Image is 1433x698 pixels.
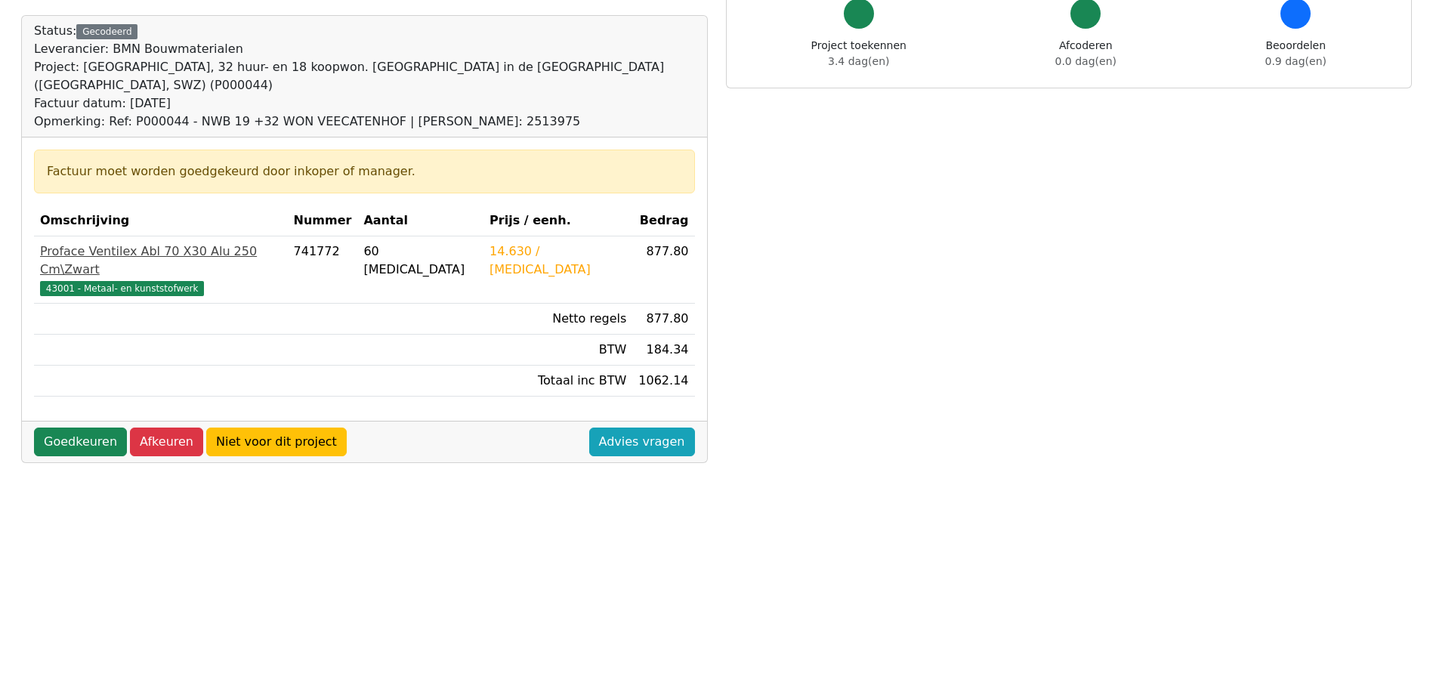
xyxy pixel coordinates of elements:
div: Project toekennen [811,38,906,69]
a: Niet voor dit project [206,428,347,456]
div: Factuur datum: [DATE] [34,94,695,113]
th: Aantal [357,205,483,236]
td: Totaal inc BTW [483,366,632,397]
td: Netto regels [483,304,632,335]
div: Factuur moet worden goedgekeurd door inkoper of manager. [47,162,682,181]
div: 14.630 / [MEDICAL_DATA] [490,242,626,279]
td: 877.80 [632,236,694,304]
td: BTW [483,335,632,366]
span: 43001 - Metaal- en kunststofwerk [40,281,204,296]
div: Status: [34,22,695,131]
th: Nummer [288,205,358,236]
div: Proface Ventilex Abl 70 X30 Alu 250 Cm\Zwart [40,242,282,279]
td: 1062.14 [632,366,694,397]
td: 184.34 [632,335,694,366]
a: Advies vragen [589,428,695,456]
th: Bedrag [632,205,694,236]
div: Gecodeerd [76,24,137,39]
div: Opmerking: Ref: P000044 - NWB 19 +32 WON VEECATENHOF | [PERSON_NAME]: 2513975 [34,113,695,131]
span: 0.9 dag(en) [1265,55,1326,67]
div: Leverancier: BMN Bouwmaterialen [34,40,695,58]
div: 60 [MEDICAL_DATA] [363,242,477,279]
a: Proface Ventilex Abl 70 X30 Alu 250 Cm\Zwart43001 - Metaal- en kunststofwerk [40,242,282,297]
th: Prijs / eenh. [483,205,632,236]
span: 0.0 dag(en) [1055,55,1116,67]
div: Afcoderen [1055,38,1116,69]
td: 741772 [288,236,358,304]
span: 3.4 dag(en) [828,55,889,67]
div: Beoordelen [1265,38,1326,69]
th: Omschrijving [34,205,288,236]
td: 877.80 [632,304,694,335]
a: Afkeuren [130,428,203,456]
a: Goedkeuren [34,428,127,456]
div: Project: [GEOGRAPHIC_DATA], 32 huur- en 18 koopwon. [GEOGRAPHIC_DATA] in de [GEOGRAPHIC_DATA] ([G... [34,58,695,94]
